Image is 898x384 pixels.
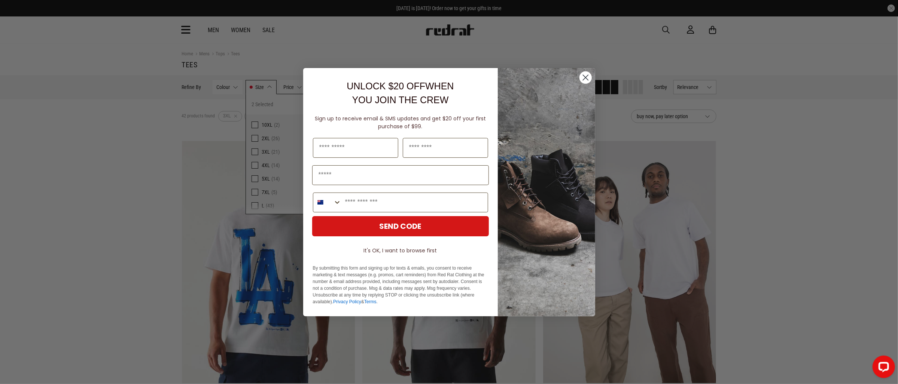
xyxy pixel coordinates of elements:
[313,193,341,212] button: Search Countries
[352,95,449,105] span: YOU JOIN THE CREW
[312,165,489,185] input: Email
[579,71,592,84] button: Close dialog
[867,353,898,384] iframe: LiveChat chat widget
[425,81,454,91] span: WHEN
[312,244,489,257] button: It's OK, I want to browse first
[498,68,595,316] img: f7662613-148e-4c88-9575-6c6b5b55a647.jpeg
[312,216,489,236] button: SEND CODE
[315,115,486,130] span: Sign up to receive email & SMS updates and get $20 off your first purchase of $99.
[347,81,425,91] span: UNLOCK $20 OFF
[313,138,398,158] input: First Name
[364,299,377,304] a: Terms
[313,265,488,305] p: By submitting this form and signing up for texts & emails, you consent to receive marketing & tex...
[333,299,361,304] a: Privacy Policy
[317,199,323,205] img: New Zealand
